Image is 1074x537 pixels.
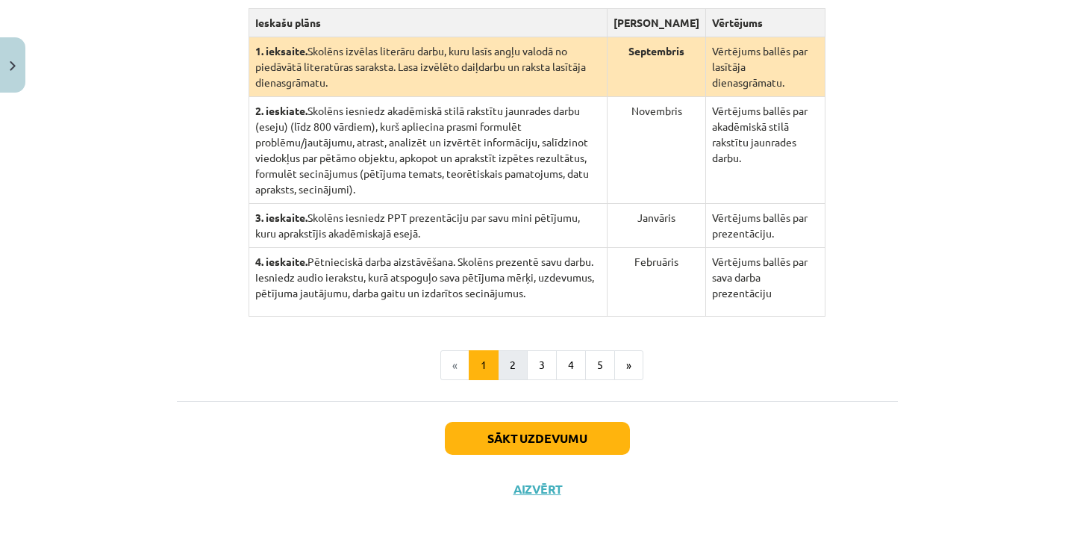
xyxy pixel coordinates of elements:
[608,204,706,248] td: Janvāris
[498,350,528,380] button: 2
[608,97,706,204] td: Novembris
[706,204,825,248] td: Vērtējums ballēs par prezentāciju.
[608,9,706,37] th: [PERSON_NAME]
[445,422,630,455] button: Sākt uzdevumu
[469,350,499,380] button: 1
[706,248,825,317] td: Vērtējums ballēs par sava darba prezentāciju
[249,97,608,204] td: Skolēns iesniedz akadēmiskā stilā rakstītu jaunrades darbu (eseju) (līdz 800 vārdiem), kurš aplie...
[249,37,608,97] td: Skolēns izvēlas literāru darbu, kuru lasīs angļu valodā no piedāvātā literatūras saraksta. Lasa i...
[585,350,615,380] button: 5
[614,254,699,270] p: Februāris
[255,104,307,117] strong: 2. ieskiate.
[527,350,557,380] button: 3
[556,350,586,380] button: 4
[249,9,608,37] th: Ieskašu plāns
[255,211,307,224] strong: 3. ieskaite.
[706,9,825,37] th: Vērtējums
[255,254,601,301] p: Pētnieciskā darba aizstāvēšana. Skolēns prezentē savu darbu. Iesniedz audio ierakstu, kurā atspog...
[706,37,825,97] td: Vērtējums ballēs par lasītāja dienasgrāmatu.
[255,44,307,58] strong: 1. ieksaite.
[628,44,684,58] strong: Septembris
[10,61,16,71] img: icon-close-lesson-0947bae3869378f0d4975bcd49f059093ad1ed9edebbc8119c70593378902aed.svg
[614,350,643,380] button: »
[249,204,608,248] td: Skolēns iesniedz PPT prezentāciju par savu mini pētījumu, kuru aprakstījis akadēmiskajā esejā.
[509,482,566,497] button: Aizvērt
[255,255,307,268] strong: 4. ieskaite.
[177,350,898,380] nav: Page navigation example
[706,97,825,204] td: Vērtējums ballēs par akadēmiskā stilā rakstītu jaunrades darbu.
